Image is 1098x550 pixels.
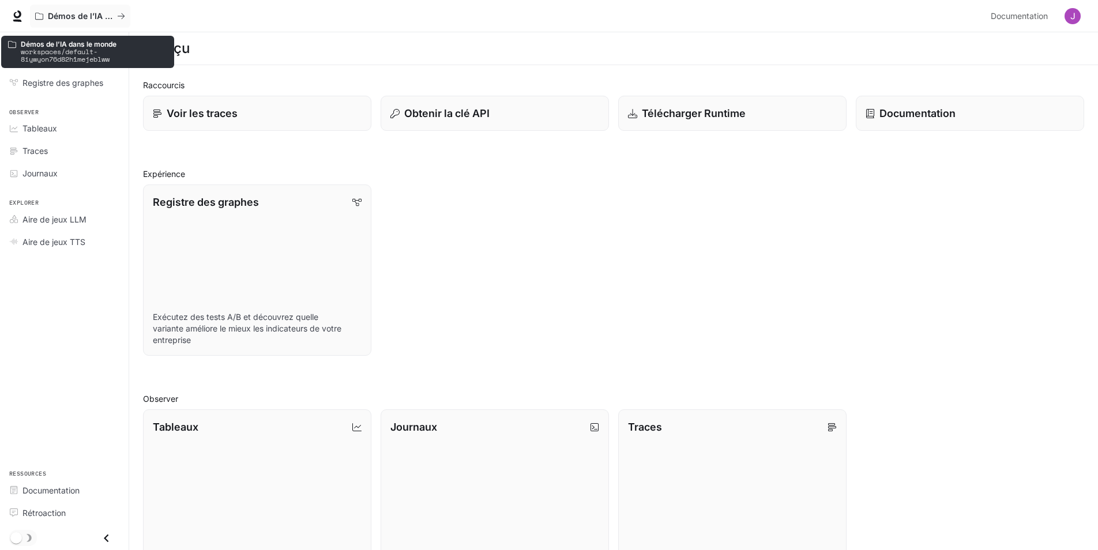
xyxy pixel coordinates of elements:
h2: Expérience [143,168,1084,180]
a: Registre des graphes [5,73,124,93]
p: Documentation [879,106,956,121]
p: Traces [628,419,662,435]
a: Télécharger Runtime [618,96,847,131]
button: Fermer le tiroir [93,526,119,550]
a: Aire de jeux LLM [5,209,124,229]
button: Avatar de l’utilisateur [1061,5,1084,28]
h2: Observer [143,393,1084,405]
p: Obtenir la clé API [404,106,490,121]
span: Aire de jeux TTS [22,236,85,248]
p: Démos de l’IA dans le monde [48,12,112,21]
a: Rétroaction [5,503,124,523]
p: Démos de l’IA dans le monde [21,40,167,48]
p: Registre des graphes [153,194,259,210]
a: Documentation [856,96,1084,131]
a: Documentation [986,5,1056,28]
a: Documentation [5,480,124,500]
a: Traces [5,141,124,161]
p: Exécutez des tests A/B et découvrez quelle variante améliore le mieux les indicateurs de votre en... [153,311,362,346]
p: Tableaux [153,419,198,435]
span: Documentation [991,9,1048,24]
a: Voir les traces [143,96,371,131]
span: Rétroaction [22,507,66,519]
a: Journaux [5,163,124,183]
a: Registre des graphesExécutez des tests A/B et découvrez quelle variante améliore le mieux les ind... [143,184,371,356]
a: Aire de jeux TTS [5,232,124,252]
span: Aire de jeux LLM [22,213,87,225]
h2: Raccourcis [143,79,1084,91]
a: Tableaux [5,118,124,138]
span: Basculement du mode sombre [10,531,22,544]
button: Obtenir la clé API [381,96,609,131]
span: Tableaux [22,122,57,134]
span: Registre des graphes [22,77,103,89]
img: Avatar de l’utilisateur [1065,8,1081,24]
p: Journaux [390,419,437,435]
p: Voir les traces [167,106,238,121]
button: Tous les espaces de travail [30,5,130,28]
span: Documentation [22,484,80,496]
p: Télécharger Runtime [642,106,746,121]
span: Traces [22,145,48,157]
p: workspaces/default-8iywyon76d82h1mejeblww [21,48,167,63]
span: Journaux [22,167,58,179]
